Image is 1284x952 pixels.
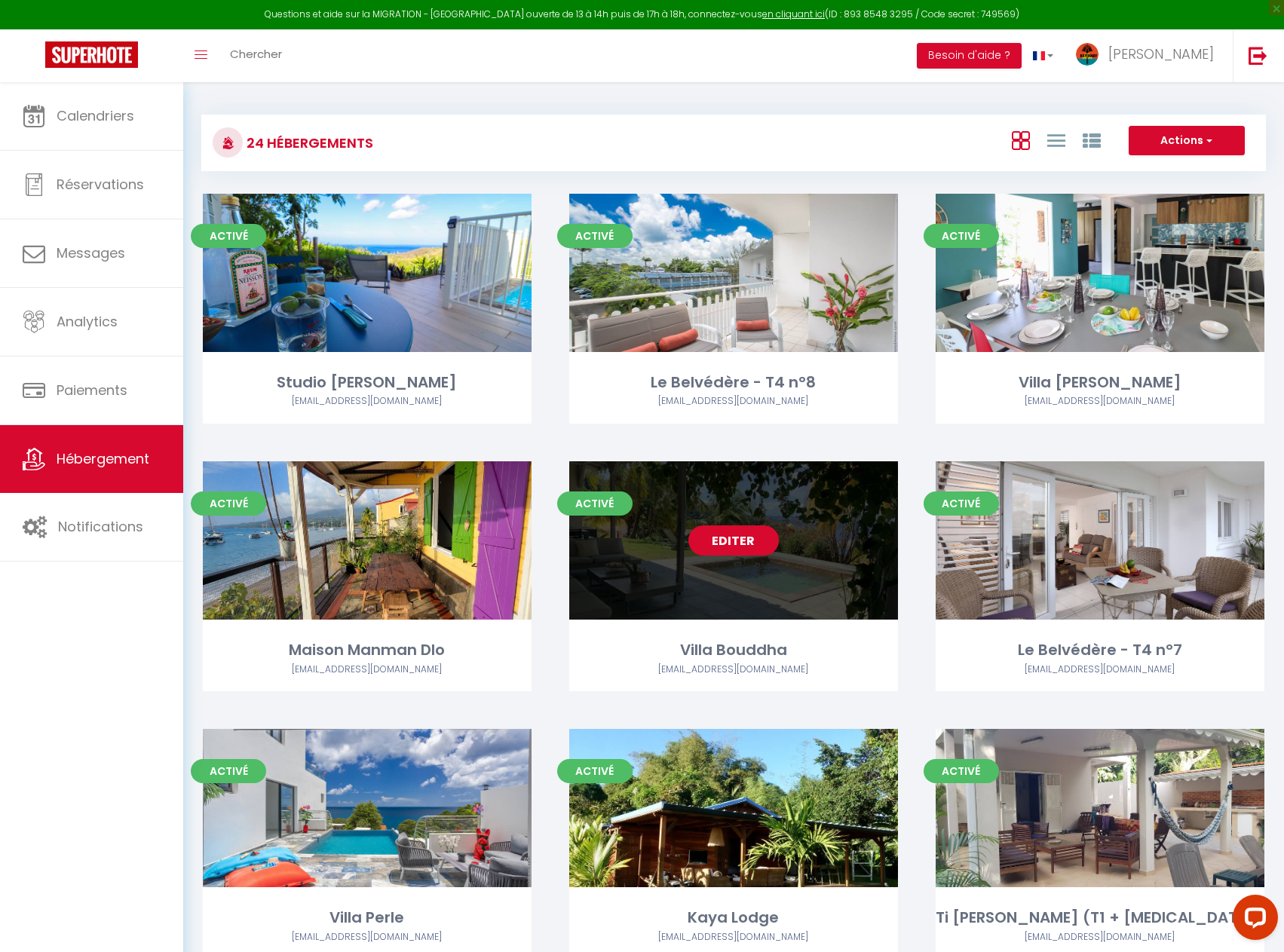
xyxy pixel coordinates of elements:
div: Airbnb [569,930,898,944]
span: Messages [57,243,125,262]
span: Activé [191,491,266,516]
span: Calendriers [57,106,134,125]
div: Airbnb [203,394,532,409]
a: Editer [1055,258,1145,288]
a: Chercher [219,29,293,82]
div: Airbnb [203,663,532,677]
span: Activé [924,224,999,248]
a: ... [PERSON_NAME] [1065,29,1233,82]
img: logout [1249,46,1267,65]
span: [PERSON_NAME] [1108,44,1214,63]
div: Kaya Lodge [569,906,898,929]
div: Maison Manman Dlo [203,638,532,662]
a: Editer [1055,525,1145,556]
h3: 24 Hébergements [243,126,373,160]
a: Editer [1055,793,1145,823]
span: Chercher [230,46,282,62]
a: Editer [688,793,779,823]
div: Le Belvédère - T4 n°7 [936,638,1264,662]
img: Super Booking [45,41,138,68]
span: Activé [557,491,633,516]
a: en cliquant ici [762,8,825,20]
a: Editer [322,525,412,556]
a: Vue par Groupe [1083,127,1101,152]
span: Paiements [57,381,127,399]
span: Réservations [57,175,144,194]
span: Notifications [58,517,143,536]
div: Le Belvédère - T4 n°8 [569,371,898,394]
span: Activé [557,759,633,783]
div: Airbnb [936,663,1264,677]
a: Editer [322,793,412,823]
div: Villa Bouddha [569,638,898,662]
div: Airbnb [569,663,898,677]
span: Activé [191,224,266,248]
div: Airbnb [936,394,1264,409]
span: Activé [191,759,266,783]
button: Actions [1129,126,1245,156]
span: Activé [924,759,999,783]
div: Airbnb [569,394,898,409]
a: Editer [688,525,779,556]
button: Besoin d'aide ? [917,43,1022,69]
img: ... [1076,43,1099,66]
span: Analytics [57,312,118,331]
div: Airbnb [936,930,1264,944]
div: Villa Perle [203,906,532,929]
span: Activé [557,224,633,248]
a: Editer [322,258,412,288]
span: Activé [924,491,999,516]
a: Editer [688,258,779,288]
div: Villa [PERSON_NAME] [936,371,1264,394]
div: Ti [PERSON_NAME] (T1 + [MEDICAL_DATA]) [936,906,1264,929]
iframe: LiveChat chat widget [1221,889,1284,952]
div: Airbnb [203,930,532,944]
div: Studio [PERSON_NAME] [203,371,532,394]
a: Vue en Box [1012,127,1030,152]
a: Vue en Liste [1047,127,1065,152]
span: Hébergement [57,449,149,468]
